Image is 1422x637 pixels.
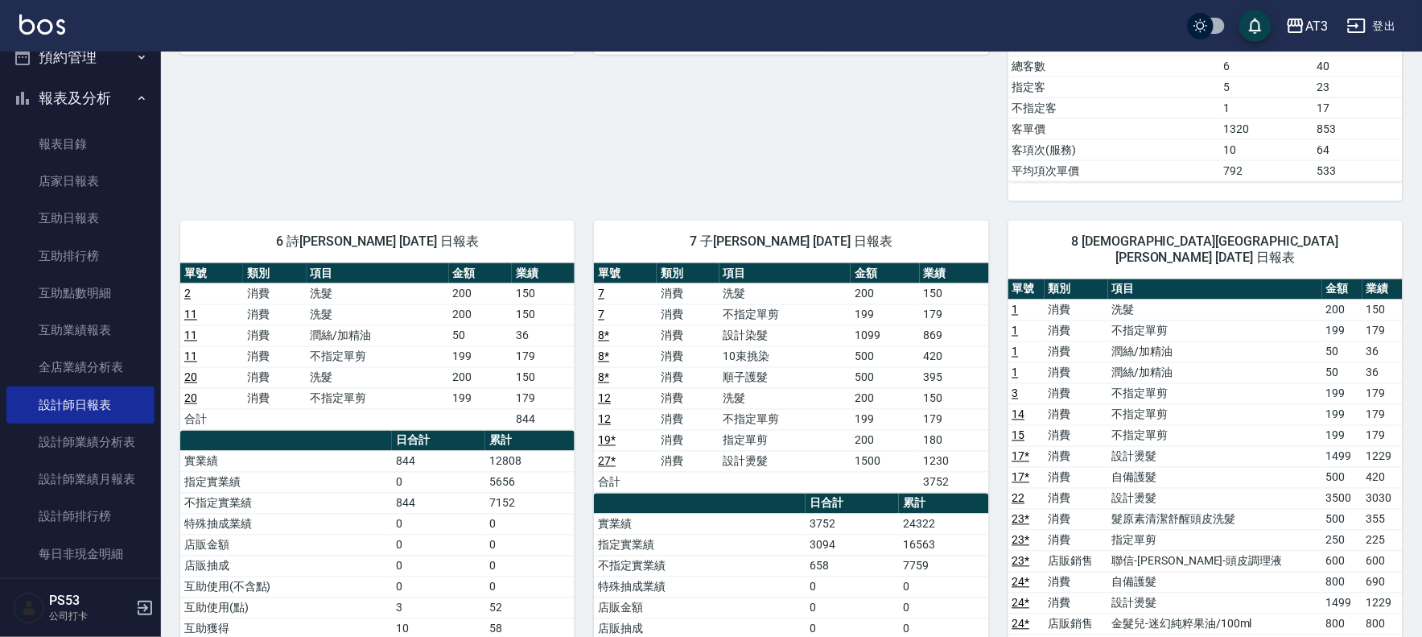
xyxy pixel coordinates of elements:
[180,514,392,535] td: 特殊抽成業績
[449,263,512,284] th: 金額
[719,409,851,430] td: 不指定單剪
[1362,530,1403,551] td: 225
[719,388,851,409] td: 洗髮
[180,493,392,514] td: 不指定實業績
[1012,304,1019,316] a: 1
[657,388,719,409] td: 消費
[449,325,512,346] td: 50
[1362,572,1403,593] td: 690
[806,556,899,577] td: 658
[657,346,719,367] td: 消費
[1220,160,1313,181] td: 792
[1305,16,1328,36] div: AT3
[657,409,719,430] td: 消費
[1045,383,1108,404] td: 消費
[13,592,45,624] img: Person
[1108,530,1322,551] td: 指定單剪
[920,346,989,367] td: 420
[1322,321,1362,341] td: 199
[1362,279,1403,300] th: 業績
[6,275,155,312] a: 互助點數明細
[1322,383,1362,404] td: 199
[1313,56,1403,77] td: 40
[180,409,243,430] td: 合計
[1322,404,1362,425] td: 199
[1045,509,1108,530] td: 消費
[6,424,155,461] a: 設計師業績分析表
[6,573,155,610] a: 每日收支明細
[1322,572,1362,593] td: 800
[1045,300,1108,321] td: 消費
[657,451,719,472] td: 消費
[657,263,719,284] th: 類別
[1341,11,1403,41] button: 登出
[1313,118,1403,139] td: 853
[392,577,485,598] td: 0
[1322,300,1362,321] td: 200
[598,392,611,405] a: 12
[392,431,485,452] th: 日合計
[180,263,243,284] th: 單號
[899,535,988,556] td: 16563
[806,494,899,515] th: 日合計
[1280,10,1334,43] button: AT3
[806,535,899,556] td: 3094
[485,556,575,577] td: 0
[1362,404,1403,425] td: 179
[6,498,155,535] a: 設計師排行榜
[243,346,306,367] td: 消費
[1012,345,1019,358] a: 1
[1108,614,1322,635] td: 金髮兒-迷幻純粹果油/100ml
[1239,10,1272,42] button: save
[851,388,920,409] td: 200
[512,388,575,409] td: 179
[1362,425,1403,446] td: 179
[485,472,575,493] td: 5656
[1108,362,1322,383] td: 潤絲/加精油
[594,556,806,577] td: 不指定實業績
[485,431,575,452] th: 累計
[392,556,485,577] td: 0
[594,598,806,618] td: 店販金額
[899,598,988,618] td: 0
[184,329,197,342] a: 11
[1362,593,1403,614] td: 1229
[6,312,155,349] a: 互助業績報表
[1313,97,1403,118] td: 17
[1108,425,1322,446] td: 不指定單剪
[1108,341,1322,362] td: 潤絲/加精油
[1108,404,1322,425] td: 不指定單剪
[1220,139,1313,160] td: 10
[920,304,989,325] td: 179
[806,514,899,535] td: 3752
[1362,321,1403,341] td: 179
[6,238,155,275] a: 互助排行榜
[719,325,851,346] td: 設計染髮
[1045,572,1108,593] td: 消費
[6,536,155,573] a: 每日非現金明細
[657,283,719,304] td: 消費
[485,598,575,618] td: 52
[307,367,449,388] td: 洗髮
[1322,551,1362,572] td: 600
[184,287,191,300] a: 2
[1045,488,1108,509] td: 消費
[1322,488,1362,509] td: 3500
[243,263,306,284] th: 類別
[6,387,155,424] a: 設計師日報表
[594,263,988,494] table: a dense table
[1012,366,1019,379] a: 1
[1008,56,1220,77] td: 總客數
[1045,279,1108,300] th: 類別
[1322,614,1362,635] td: 800
[899,556,988,577] td: 7759
[1012,492,1025,505] a: 22
[806,598,899,618] td: 0
[6,163,155,200] a: 店家日報表
[920,472,989,493] td: 3752
[657,367,719,388] td: 消費
[920,409,989,430] td: 179
[1045,362,1108,383] td: 消費
[184,350,197,363] a: 11
[180,472,392,493] td: 指定實業績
